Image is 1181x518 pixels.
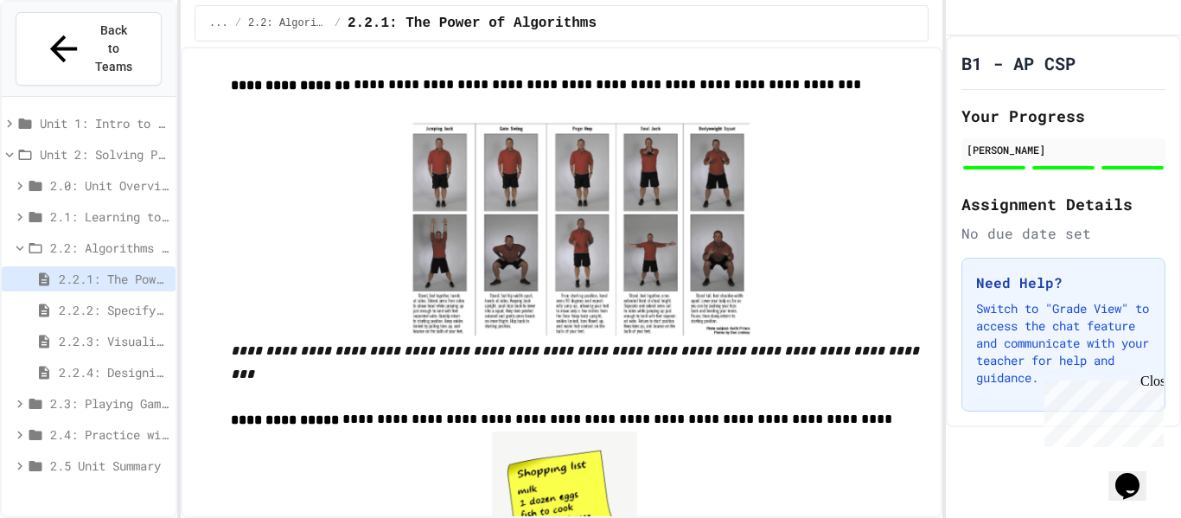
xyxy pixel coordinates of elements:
[59,363,169,381] span: 2.2.4: Designing Flowcharts
[59,270,169,288] span: 2.2.1: The Power of Algorithms
[59,301,169,319] span: 2.2.2: Specifying Ideas with Pseudocode
[50,394,169,412] span: 2.3: Playing Games
[16,12,162,86] button: Back to Teams
[235,16,241,30] span: /
[50,176,169,195] span: 2.0: Unit Overview
[976,300,1151,387] p: Switch to "Grade View" to access the chat feature and communicate with your teacher for help and ...
[1037,374,1164,447] iframe: chat widget
[1108,449,1164,501] iframe: chat widget
[40,145,169,163] span: Unit 2: Solving Problems in Computer Science
[50,425,169,444] span: 2.4: Practice with Algorithms
[94,22,135,76] span: Back to Teams
[967,142,1160,157] div: [PERSON_NAME]
[335,16,341,30] span: /
[7,7,119,110] div: Chat with us now!Close
[961,223,1165,244] div: No due date set
[976,272,1151,293] h3: Need Help?
[50,239,169,257] span: 2.2: Algorithms - from Pseudocode to Flowcharts
[40,114,169,132] span: Unit 1: Intro to Computer Science
[961,192,1165,216] h2: Assignment Details
[50,208,169,226] span: 2.1: Learning to Solve Hard Problems
[248,16,328,30] span: 2.2: Algorithms - from Pseudocode to Flowcharts
[209,16,228,30] span: ...
[961,104,1165,128] h2: Your Progress
[59,332,169,350] span: 2.2.3: Visualizing Logic with Flowcharts
[348,13,597,34] span: 2.2.1: The Power of Algorithms
[50,457,169,475] span: 2.5 Unit Summary
[961,51,1076,75] h1: B1 - AP CSP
